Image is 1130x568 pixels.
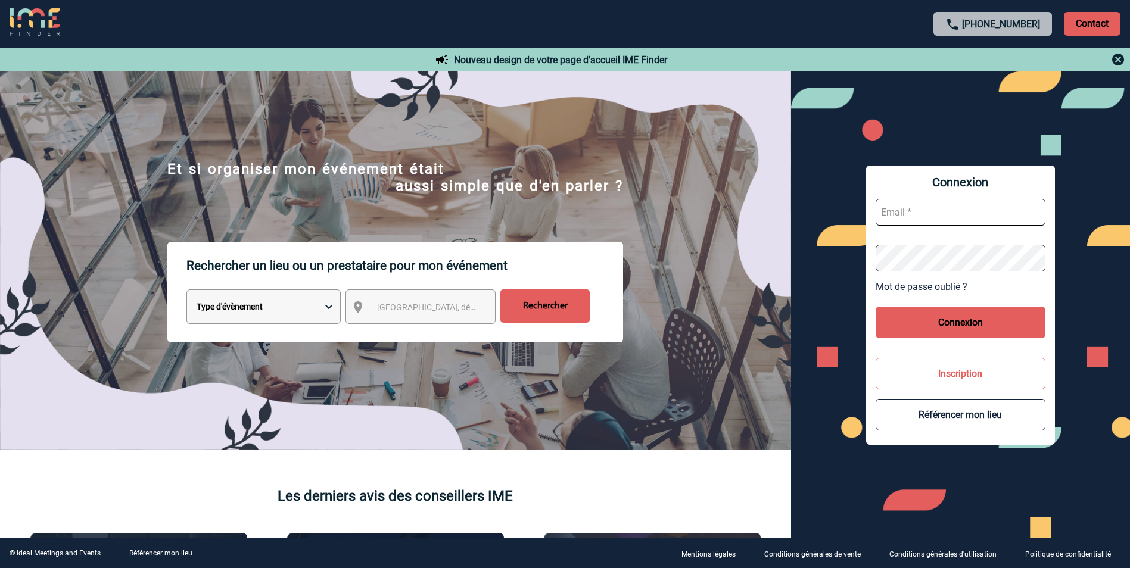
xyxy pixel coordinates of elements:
span: [GEOGRAPHIC_DATA], département, région... [377,302,543,312]
button: Référencer mon lieu [876,399,1045,430]
p: Mentions légales [681,550,736,558]
a: Conditions générales de vente [755,548,880,559]
a: [PHONE_NUMBER] [962,18,1040,30]
p: Conditions générales d'utilisation [889,550,997,558]
a: Conditions générales d'utilisation [880,548,1016,559]
button: Connexion [876,307,1045,338]
a: Politique de confidentialité [1016,548,1130,559]
a: Référencer mon lieu [129,549,192,557]
p: Politique de confidentialité [1025,550,1111,558]
input: Email * [876,199,1045,226]
a: Mot de passe oublié ? [876,281,1045,292]
a: Mentions légales [672,548,755,559]
p: Conditions générales de vente [764,550,861,558]
input: Rechercher [500,289,590,323]
span: Connexion [876,175,1045,189]
p: Contact [1064,12,1120,36]
img: call-24-px.png [945,17,960,32]
button: Inscription [876,358,1045,389]
div: © Ideal Meetings and Events [10,549,101,557]
p: Rechercher un lieu ou un prestataire pour mon événement [186,242,623,289]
